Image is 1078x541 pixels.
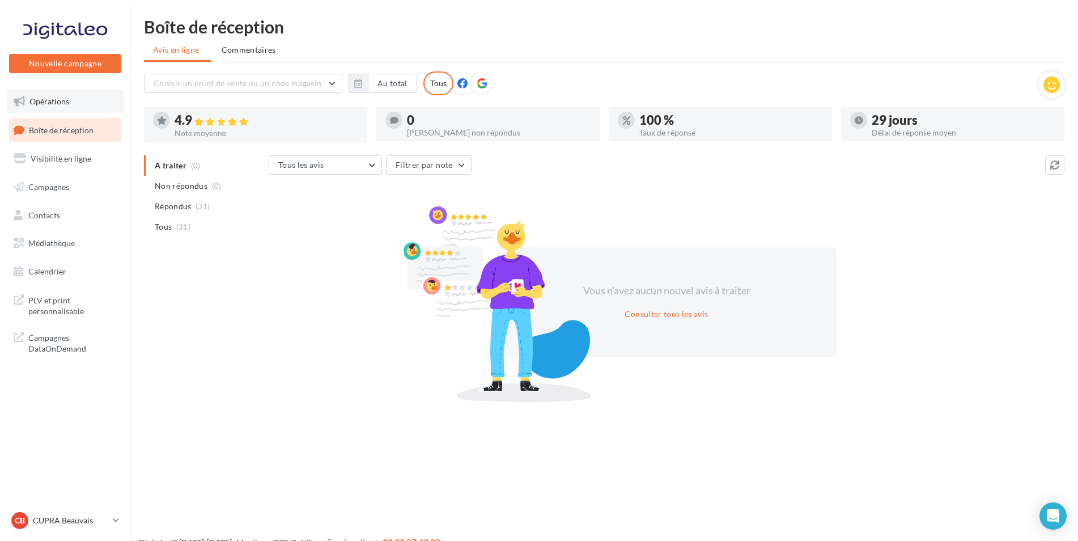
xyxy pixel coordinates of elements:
span: Campagnes DataOnDemand [28,330,117,354]
a: Opérations [7,90,124,113]
div: Délai de réponse moyen [872,129,1055,137]
div: 29 jours [872,114,1055,126]
span: Commentaires [222,44,276,56]
button: Filtrer par note [386,155,472,175]
span: Calendrier [28,267,66,276]
div: 4.9 [175,114,358,127]
a: CB CUPRA Beauvais [9,510,121,531]
a: Calendrier [7,260,124,284]
button: Au total [349,74,417,93]
span: Opérations [29,96,69,106]
span: CB [15,515,25,526]
div: Note moyenne [175,129,358,137]
span: (0) [212,181,222,191]
button: Nouvelle campagne [9,54,121,73]
div: 100 % [639,114,823,126]
span: Boîte de réception [29,125,94,134]
span: (31) [176,222,190,231]
span: Visibilité en ligne [31,154,91,163]
div: Boîte de réception [144,18,1064,35]
span: Non répondus [155,180,207,192]
button: Choisir un point de vente ou un code magasin [144,74,342,93]
a: Visibilité en ligne [7,147,124,171]
button: Au total [368,74,417,93]
span: Tous les avis [278,160,324,170]
span: PLV et print personnalisable [28,293,117,317]
a: PLV et print personnalisable [7,288,124,322]
div: 0 [407,114,591,126]
a: Boîte de réception [7,118,124,142]
a: Campagnes DataOnDemand [7,326,124,359]
a: Médiathèque [7,231,124,255]
span: Répondus [155,201,192,212]
a: Campagnes [7,175,124,199]
span: Contacts [28,210,60,219]
div: Tous [423,71,453,95]
a: Contacts [7,204,124,227]
button: Tous les avis [269,155,382,175]
button: Consulter tous les avis [620,307,712,321]
span: (31) [196,202,210,211]
div: [PERSON_NAME] non répondus [407,129,591,137]
span: Médiathèque [28,238,75,248]
div: Vous n'avez aucun nouvel avis à traiter [569,284,764,298]
span: Tous [155,221,172,233]
span: Choisir un point de vente ou un code magasin [154,78,321,88]
p: CUPRA Beauvais [33,515,108,526]
div: Open Intercom Messenger [1039,502,1067,530]
span: Campagnes [28,182,69,192]
div: Taux de réponse [639,129,823,137]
